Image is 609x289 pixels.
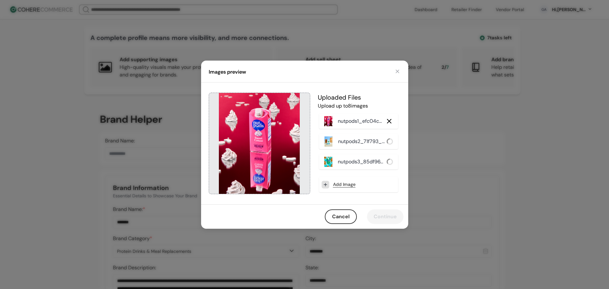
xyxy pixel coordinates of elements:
p: nutpods3_85df96_.png [338,158,385,166]
a: Add Image [333,181,356,188]
button: Continue [367,209,403,224]
p: nutpods2_71f793_.png [338,138,385,145]
p: Upload up to 8 image s [318,102,399,110]
button: Cancel [325,209,357,224]
h4: Images preview [209,68,246,76]
h5: Uploaded File s [318,93,399,102]
p: nutpods1_efc04c_.png [338,117,384,125]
